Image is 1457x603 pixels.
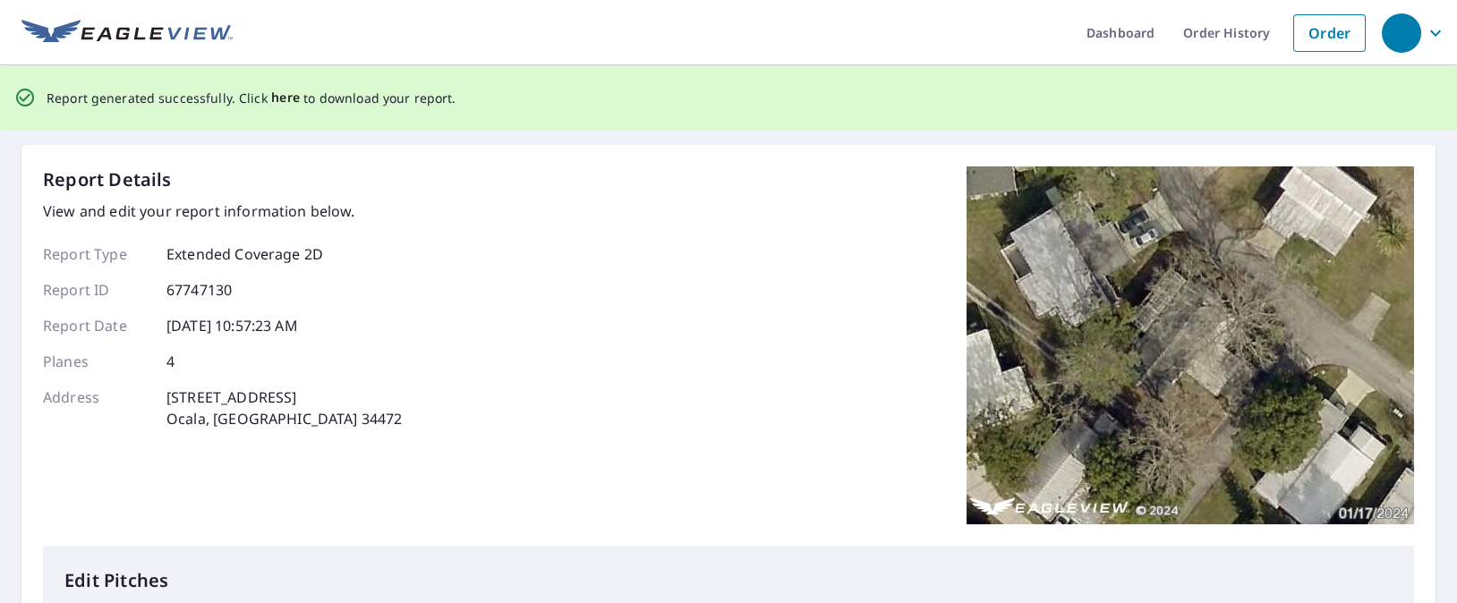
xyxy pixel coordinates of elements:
[43,351,150,372] p: Planes
[271,87,301,109] button: here
[47,87,456,109] p: Report generated successfully. Click to download your report.
[43,200,403,222] p: View and edit your report information below.
[64,567,1393,594] p: Edit Pitches
[166,315,298,336] p: [DATE] 10:57:23 AM
[43,279,150,301] p: Report ID
[166,351,175,372] p: 4
[43,166,172,193] p: Report Details
[1293,14,1366,52] a: Order
[967,166,1414,524] img: Top image
[166,386,403,429] p: [STREET_ADDRESS] Ocala, [GEOGRAPHIC_DATA] 34472
[166,279,232,301] p: 67747130
[43,386,150,429] p: Address
[43,315,150,336] p: Report Date
[43,243,150,265] p: Report Type
[166,243,323,265] p: Extended Coverage 2D
[21,20,233,47] img: EV Logo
